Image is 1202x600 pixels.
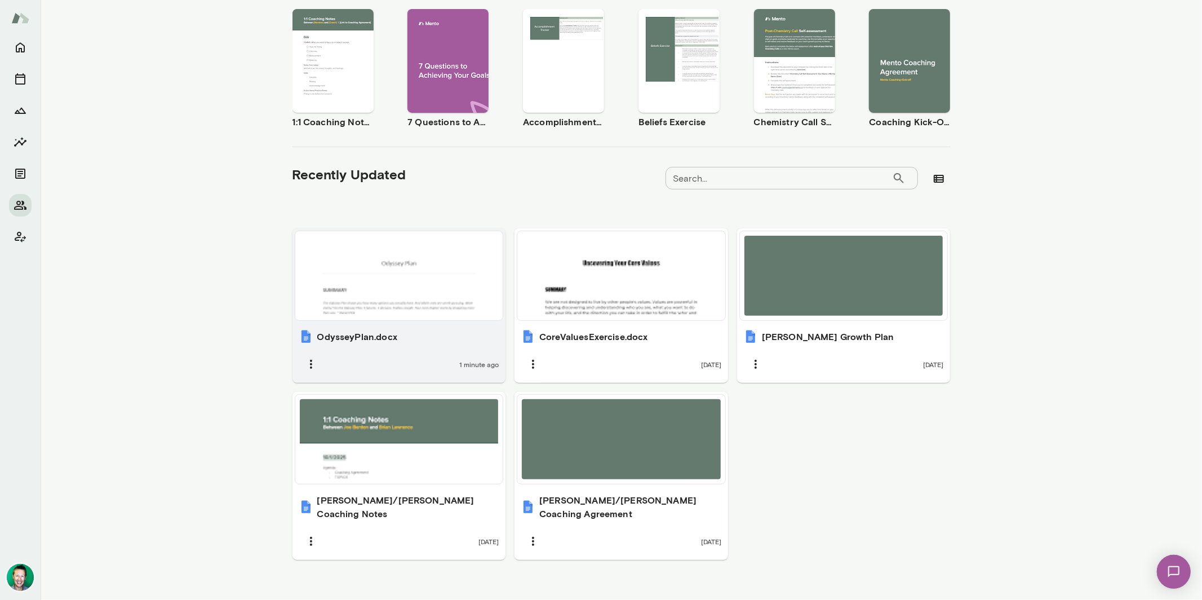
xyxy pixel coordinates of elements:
[762,330,894,343] h6: [PERSON_NAME] Growth Plan
[923,360,943,369] span: [DATE]
[9,36,32,59] button: Home
[521,500,535,514] img: Joe/Brian Coaching Agreement
[407,115,489,129] h6: 7 Questions to Achieving Your Goals
[701,360,721,369] span: [DATE]
[521,330,535,343] img: CoreValuesExercise.docx
[9,131,32,153] button: Insights
[299,330,313,343] img: OdysseyPlan.docx
[744,330,757,343] img: Joe Growth Plan
[317,493,499,520] h6: [PERSON_NAME]/[PERSON_NAME] Coaching Notes
[292,115,374,129] h6: 1:1 Coaching Notes
[299,500,313,514] img: Joe/Brian Coaching Notes
[478,537,499,546] span: [DATE]
[539,493,721,520] h6: [PERSON_NAME]/[PERSON_NAME] Coaching Agreement
[701,537,721,546] span: [DATE]
[9,194,32,217] button: Members
[7,564,34,591] img: Brian Lawrence
[638,115,720,129] h6: Beliefs Exercise
[9,68,32,90] button: Sessions
[9,99,32,122] button: Growth Plan
[317,330,397,343] h6: OdysseyPlan.docx
[292,165,406,183] h5: Recently Updated
[9,226,32,248] button: Client app
[9,162,32,185] button: Documents
[459,360,499,369] span: 1 minute ago
[754,115,835,129] h6: Chemistry Call Self-Assessment [Coaches only]
[869,115,950,129] h6: Coaching Kick-Off | Coaching Agreement
[523,115,604,129] h6: Accomplishment Tracker
[11,7,29,29] img: Mento
[539,330,647,343] h6: CoreValuesExercise.docx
